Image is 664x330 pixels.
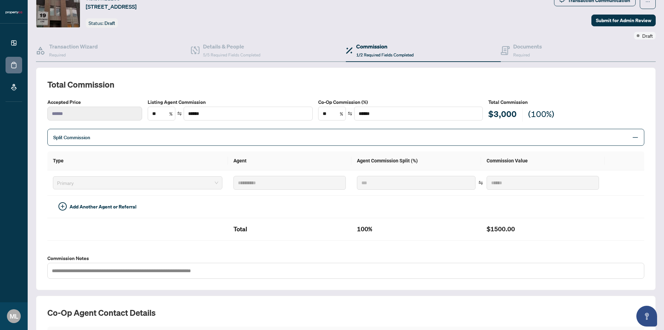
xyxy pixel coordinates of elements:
[632,134,638,141] span: minus
[356,42,414,51] h4: Commission
[356,52,414,57] span: 1/2 Required Fields Completed
[58,202,67,211] span: plus-circle
[47,151,228,170] th: Type
[148,98,313,106] label: Listing Agent Commission
[513,42,542,51] h4: Documents
[348,111,352,116] span: swap
[596,15,651,26] span: Submit for Admin Review
[487,224,599,235] h2: $1500.00
[481,151,605,170] th: Commission Value
[177,111,182,116] span: swap
[47,79,644,90] h2: Total Commission
[10,311,18,321] span: ML
[478,180,483,185] span: swap
[488,108,517,122] h2: $3,000
[228,151,351,170] th: Agent
[6,10,22,15] img: logo
[86,2,137,11] span: [STREET_ADDRESS]
[86,18,118,28] div: Status:
[104,20,115,26] span: Draft
[591,15,656,26] button: Submit for Admin Review
[233,224,346,235] h2: Total
[70,203,137,211] span: Add Another Agent or Referral
[642,32,653,39] span: Draft
[49,52,66,57] span: Required
[203,42,260,51] h4: Details & People
[203,52,260,57] span: 5/5 Required Fields Completed
[49,42,98,51] h4: Transaction Wizard
[47,255,644,262] label: Commission Notes
[528,108,554,122] h2: (100%)
[318,98,483,106] label: Co-Op Commission (%)
[488,98,644,106] h5: Total Commission
[47,98,142,106] label: Accepted Price
[357,224,476,235] h2: 100%
[47,129,644,146] div: Split Commission
[513,52,530,57] span: Required
[57,178,218,188] span: Primary
[53,201,142,212] button: Add Another Agent or Referral
[47,307,644,318] h2: Co-op Agent Contact Details
[351,151,481,170] th: Agent Commission Split (%)
[636,306,657,327] button: Open asap
[53,134,90,141] span: Split Commission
